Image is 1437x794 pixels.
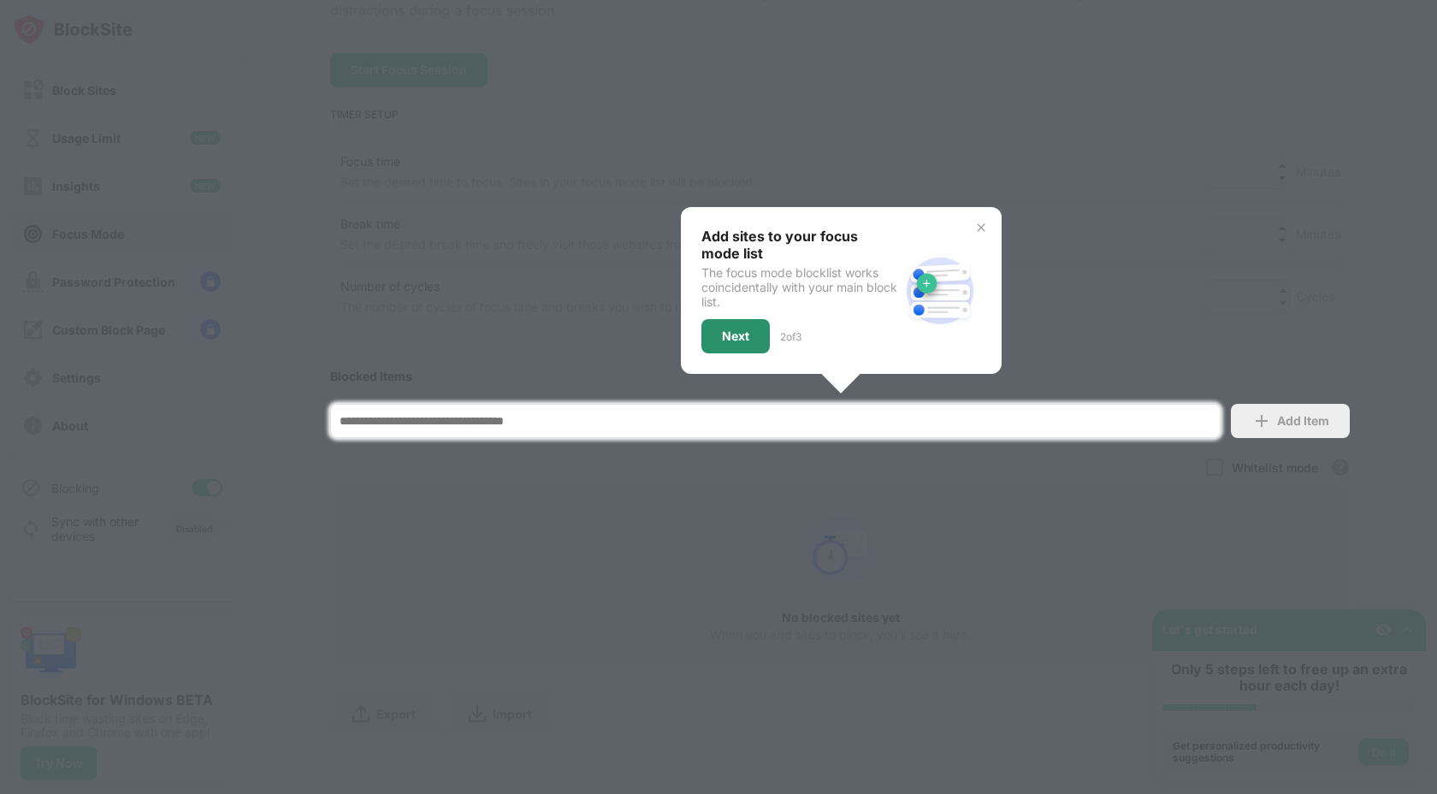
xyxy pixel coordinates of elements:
div: Add sites to your focus mode list [701,228,899,262]
div: Add Item [1277,414,1329,428]
img: x-button.svg [974,221,988,234]
div: 2 of 3 [780,330,801,343]
img: block-site.svg [899,250,981,332]
div: Next [722,329,749,343]
div: The focus mode blocklist works coincidentally with your main block list. [701,265,899,309]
